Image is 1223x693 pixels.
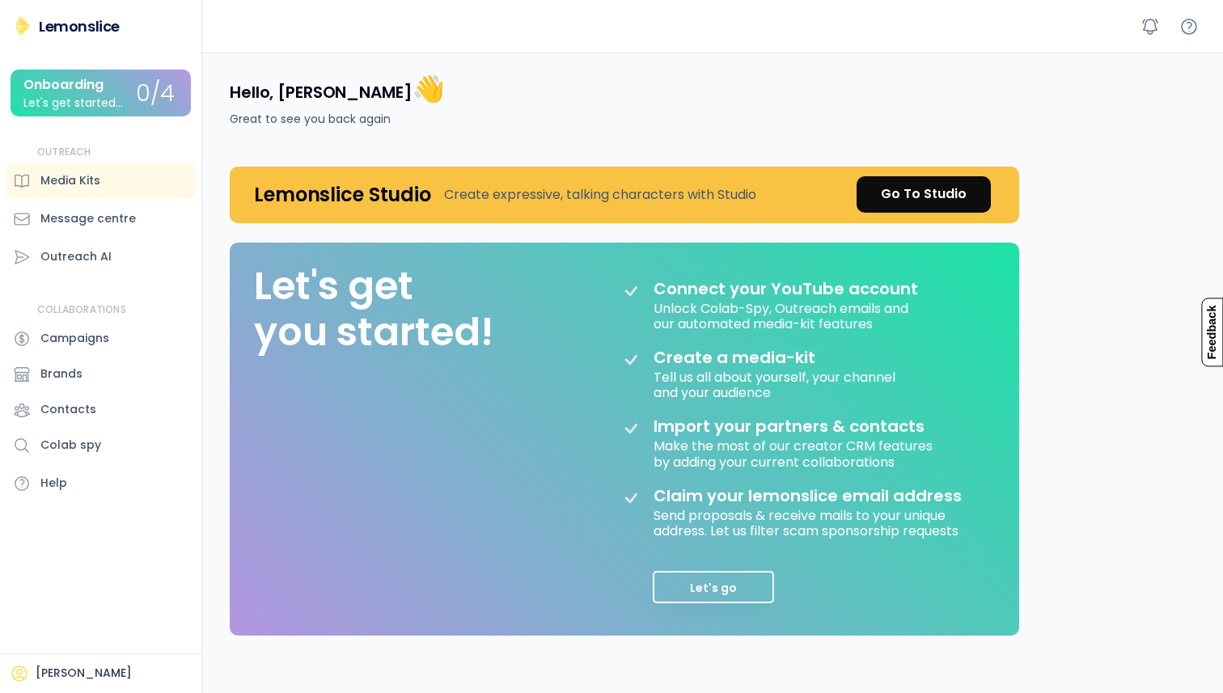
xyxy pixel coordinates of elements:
[230,111,391,128] div: Great to see you back again
[654,486,962,505] div: Claim your lemonslice email address
[654,436,936,469] div: Make the most of our creator CRM features by adding your current collaborations
[40,330,109,347] div: Campaigns
[23,97,123,109] div: Let's get started...
[881,184,967,204] div: Go To Studio
[40,248,112,265] div: Outreach AI
[40,210,136,227] div: Message centre
[230,72,444,106] h4: Hello, [PERSON_NAME]
[654,416,925,436] div: Import your partners & contacts
[40,475,67,492] div: Help
[654,505,977,539] div: Send proposals & receive mails to your unique address. Let us filter scam sponsorship requests
[37,303,126,317] div: COLLABORATIONS
[654,279,918,298] div: Connect your YouTube account
[654,367,899,400] div: Tell us all about yourself, your channel and your audience
[444,185,756,205] div: Create expressive, talking characters with Studio
[413,70,445,107] font: 👋
[654,298,912,332] div: Unlock Colab-Spy, Outreach emails and our automated media-kit features
[37,146,91,159] div: OUTREACH
[653,571,774,603] button: Let's go
[23,78,104,92] div: Onboarding
[40,401,96,418] div: Contacts
[254,182,431,207] h4: Lemonslice Studio
[40,172,100,189] div: Media Kits
[36,666,132,682] div: [PERSON_NAME]
[13,16,32,36] img: Lemonslice
[136,82,175,107] div: 0/4
[39,16,120,36] div: Lemonslice
[40,366,83,382] div: Brands
[40,437,101,454] div: Colab spy
[254,263,493,356] div: Let's get you started!
[857,176,991,213] a: Go To Studio
[654,348,856,367] div: Create a media-kit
